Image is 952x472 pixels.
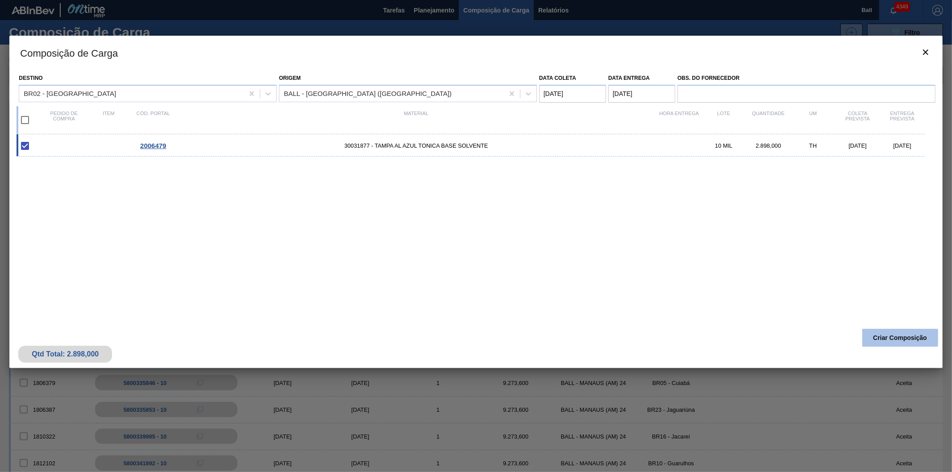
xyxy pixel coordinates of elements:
[539,85,606,103] input: dd/mm/yyyy
[175,111,657,129] div: Material
[19,75,42,81] label: Destino
[678,72,935,85] label: Obs. do Fornecedor
[702,111,746,129] div: Lote
[539,75,576,81] label: Data coleta
[608,75,650,81] label: Data entrega
[880,111,925,129] div: Entrega Prevista
[284,90,452,97] div: BALL - [GEOGRAPHIC_DATA] ([GEOGRAPHIC_DATA])
[131,111,175,129] div: Cód. Portal
[746,111,791,129] div: Quantidade
[746,142,791,149] div: 2.898,000
[608,85,675,103] input: dd/mm/yyyy
[175,142,657,149] span: 30031877 - TAMPA AL AZUL TONICA BASE SOLVENTE
[657,111,702,129] div: Hora Entrega
[86,111,131,129] div: Item
[131,142,175,149] div: Ir para o Pedido
[24,90,116,97] div: BR02 - [GEOGRAPHIC_DATA]
[880,142,925,149] div: [DATE]
[702,142,746,149] div: 10 MIL
[140,142,166,149] span: 2006479
[279,75,301,81] label: Origem
[836,111,880,129] div: Coleta Prevista
[42,111,86,129] div: Pedido de compra
[791,142,836,149] div: TH
[9,36,942,70] h3: Composição de Carga
[862,329,938,347] button: Criar Composição
[25,350,105,358] div: Qtd Total: 2.898,000
[791,111,836,129] div: UM
[836,142,880,149] div: [DATE]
